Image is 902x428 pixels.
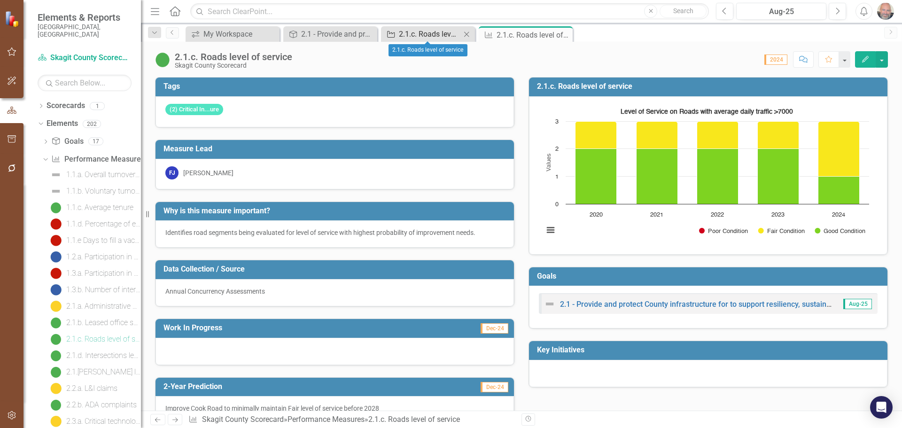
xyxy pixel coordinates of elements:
h3: 2.1.c. Roads level of service [537,82,883,91]
a: 2.1.a. Administrative office space [48,299,141,314]
text: 2020 [590,212,603,218]
a: 1.1.c. Average tenure [48,200,133,215]
img: On Target [50,202,62,213]
text: Level of Service on Roads with average daily traffic >7000 [621,109,793,116]
a: Elements [47,118,78,129]
div: 1.1.a. Overall turnover rate [66,171,141,179]
img: Caution [50,301,62,312]
div: FJ [165,166,179,179]
text: 2021 [650,212,663,218]
img: Below Plan [50,235,62,246]
g: Fair Condition, bar series 2 of 3 with 5 bars. [575,121,860,176]
img: On Target [155,52,170,67]
div: 1.1.e Days to fill a vacant position from time closed [66,236,141,245]
button: Show Fair Condition [758,227,805,234]
div: 2.1.c. Roads level of service [497,29,570,41]
div: 2.1.c. Roads level of service [389,44,467,56]
h3: Key Initiatives [537,346,883,354]
a: 1.1.d. Percentage of employees evaluated annually [48,217,141,232]
a: Scorecards [47,101,85,111]
a: 2.1.b. Leased office space [48,315,141,330]
img: Below Plan [50,218,62,230]
path: 2022, 2. Good Condition. [697,148,739,204]
div: 2.1.[PERSON_NAME] level of service [66,368,141,376]
h3: Tags [163,82,509,91]
text: Values [546,154,552,171]
a: Goals [51,136,83,147]
a: 2.1 - Provide and protect County infrastructure for to support resiliency, sustainability, and we... [286,28,375,40]
h3: Data Collection / Source [163,265,509,273]
h3: Work In Progress [163,324,396,332]
button: Show Poor Condition [699,227,748,234]
small: [GEOGRAPHIC_DATA], [GEOGRAPHIC_DATA] [38,23,132,39]
button: Show Good Condition [815,227,865,234]
img: ClearPoint Strategy [5,11,21,27]
div: 2.2.b. ADA complaints [66,401,137,409]
div: 1.1.b. Voluntary turnover rate [66,187,141,195]
path: 2024, 2. Fair Condition. [818,121,860,176]
div: Identifies road segments being evaluated for level of service with highest probability of improve... [165,228,504,237]
div: 1.3.b. Number of internal promotions [66,286,141,294]
div: Skagit County Scorecard [175,62,292,69]
button: Aug-25 [736,3,826,20]
div: » » [188,414,514,425]
a: 1.1.b. Voluntary turnover rate [48,184,141,199]
div: 1.1.d. Percentage of employees evaluated annually [66,220,141,228]
div: 2.2.a. L&I claims [66,384,117,393]
a: 1.3.b. Number of internal promotions [48,282,141,297]
path: 2021, 2. Good Condition. [637,148,678,204]
path: 2020, 1. Fair Condition. [575,121,617,148]
path: 2021, 1. Fair Condition. [637,121,678,148]
div: 17 [88,138,103,146]
path: 2022, 1. Fair Condition. [697,121,739,148]
div: 2.3.a. Critical technology replacement [66,417,141,426]
div: Level of Service on Roads with average daily traffic >7000. Highcharts interactive chart. [539,104,878,245]
div: 1.3.a. Participation in County Connects Activities [66,269,141,278]
h3: Measure Lead [163,145,509,153]
a: 2.1.d. Intersections level of service [48,348,141,363]
svg: Interactive chart [539,104,874,245]
div: 2.1.b. Leased office space [66,319,141,327]
a: Performance Measures [51,154,144,165]
a: My Workspace [188,28,277,40]
img: On Target [50,317,62,328]
img: Caution [50,383,62,394]
a: Skagit County Scorecard [202,415,284,424]
div: 1.1.c. Average tenure [66,203,133,212]
div: 2.1.c. Roads level of service [399,28,461,40]
div: 1 [90,102,105,110]
div: 2.1.a. Administrative office space [66,302,141,311]
a: 2.2.a. L&I claims [48,381,117,396]
a: 1.3.a. Participation in County Connects Activities [48,266,141,281]
div: 2.1.d. Intersections level of service [66,351,141,360]
p: Annual Concurrency Assessments [165,287,504,296]
g: Good Condition, bar series 3 of 3 with 5 bars. [575,148,860,204]
span: Aug-25 [843,299,872,309]
div: 2.1.c. Roads level of service [175,52,292,62]
h3: Why is this measure important? [163,207,509,215]
div: 2.1.c. Roads level of service [66,335,141,343]
a: 2.1.c. Roads level of service [383,28,461,40]
img: Not Defined [544,298,555,310]
div: Aug-25 [739,6,823,17]
img: No Information [50,284,62,296]
text: 0 [555,202,559,208]
a: 2.1.c. Roads level of service [48,332,141,347]
span: Dec-24 [481,323,508,334]
text: 2024 [832,212,845,218]
div: [PERSON_NAME] [183,168,233,178]
img: On Target [50,399,62,411]
div: My Workspace [203,28,277,40]
img: No Information [50,251,62,263]
a: 1.1.a. Overall turnover rate [48,167,141,182]
img: Not Defined [50,169,62,180]
a: Skagit County Scorecard [38,53,132,63]
h3: 2-Year Prediction [163,382,396,391]
img: On Target [50,366,62,378]
img: On Target [50,350,62,361]
img: On Target [50,334,62,345]
img: Ken Hansen [877,3,894,20]
img: Caution [50,416,62,427]
text: 2 [555,146,559,152]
